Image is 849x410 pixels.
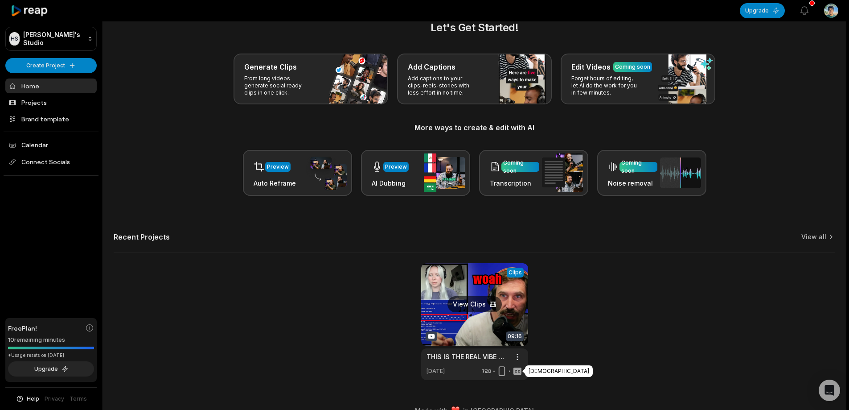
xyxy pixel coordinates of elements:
p: Add captions to your clips, reels, stories with less effort in no time. [408,75,477,96]
button: Create Project [5,58,97,73]
a: Projects [5,95,97,110]
div: *Usage resets on [DATE] [8,352,94,359]
h3: Transcription [490,178,539,188]
div: Coming soon [503,159,537,175]
h2: Recent Projects [114,232,170,241]
h3: Add Captions [408,62,455,72]
div: Coming soon [615,63,650,71]
span: Free Plan! [8,323,37,333]
h3: Noise removal [608,178,657,188]
a: Home [5,79,97,93]
h3: Edit Videos [571,62,611,72]
button: Upgrade [740,3,785,18]
a: Calendar [5,137,97,152]
p: Forget hours of editing, let AI do the work for you in few minutes. [571,75,640,96]
h3: Generate Clips [244,62,297,72]
a: View all [801,232,826,241]
span: Help [27,395,39,403]
div: [DEMOGRAPHIC_DATA] [525,365,593,377]
img: noise_removal.png [660,157,701,188]
div: Open Intercom Messenger [819,380,840,401]
h2: Let's Get Started! [114,20,835,36]
span: Connect Socials [5,154,97,170]
div: Preview [267,163,289,171]
h3: Auto Reframe [254,178,296,188]
button: Help [16,395,39,403]
a: Privacy [45,395,64,403]
div: Preview [385,163,407,171]
a: Brand template [5,112,97,126]
img: ai_dubbing.png [424,153,465,192]
a: THIS IS THE REAL VIBE CODING [427,352,509,361]
p: From long videos generate social ready clips in one click. [244,75,313,96]
img: auto_reframe.png [306,156,347,191]
div: HS [9,32,20,46]
a: Terms [70,395,87,403]
h3: AI Dubbing [372,178,409,188]
div: 10 remaining minutes [8,335,94,344]
div: Coming soon [621,159,656,175]
button: Upgrade [8,361,94,377]
h3: More ways to create & edit with AI [114,122,835,133]
p: [PERSON_NAME]'s Studio [23,31,84,47]
img: transcription.png [542,153,583,192]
